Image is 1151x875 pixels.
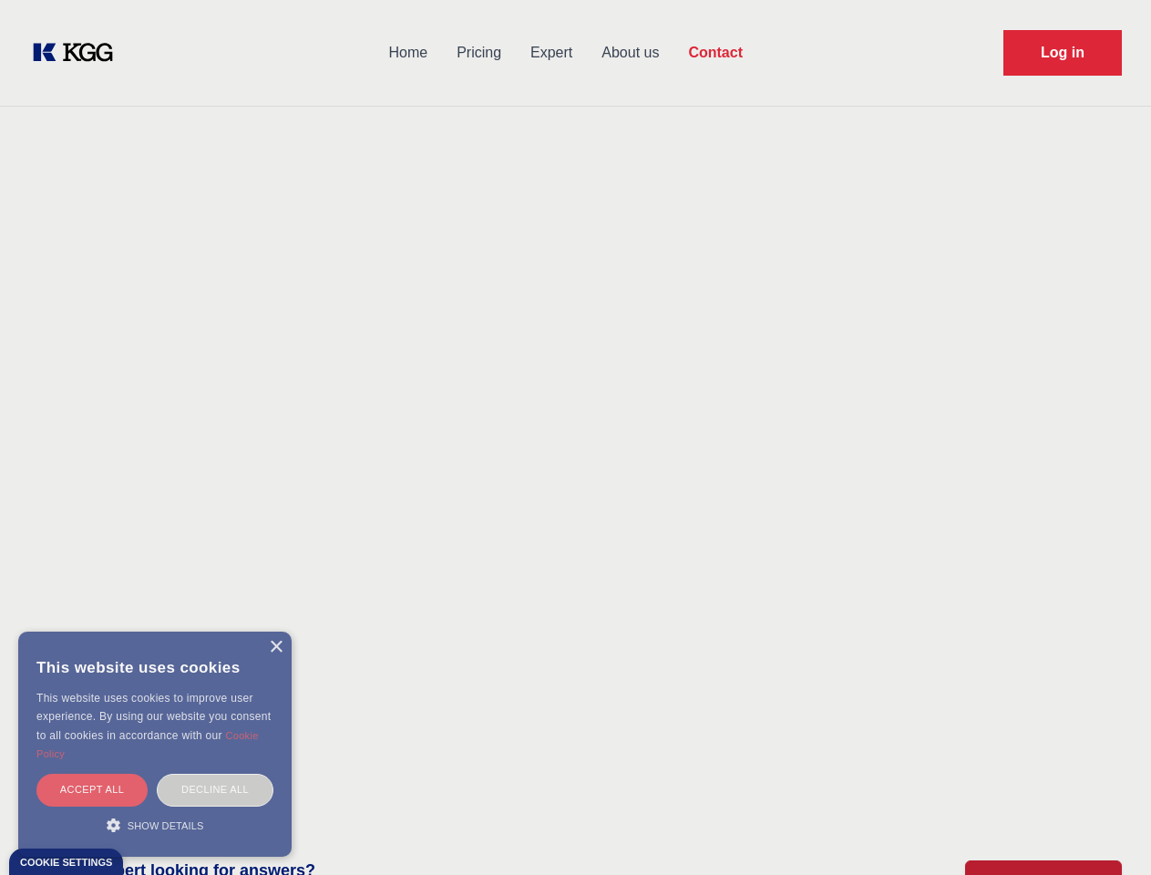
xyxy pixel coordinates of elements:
[36,774,148,806] div: Accept all
[20,858,112,868] div: Cookie settings
[157,774,273,806] div: Decline all
[36,730,259,759] a: Cookie Policy
[128,820,204,831] span: Show details
[36,645,273,689] div: This website uses cookies
[516,29,587,77] a: Expert
[29,38,128,67] a: KOL Knowledge Platform: Talk to Key External Experts (KEE)
[1003,30,1122,76] a: Request Demo
[269,641,283,654] div: Close
[442,29,516,77] a: Pricing
[673,29,757,77] a: Contact
[36,692,271,742] span: This website uses cookies to improve user experience. By using our website you consent to all coo...
[587,29,673,77] a: About us
[36,816,273,834] div: Show details
[1060,787,1151,875] iframe: Chat Widget
[374,29,442,77] a: Home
